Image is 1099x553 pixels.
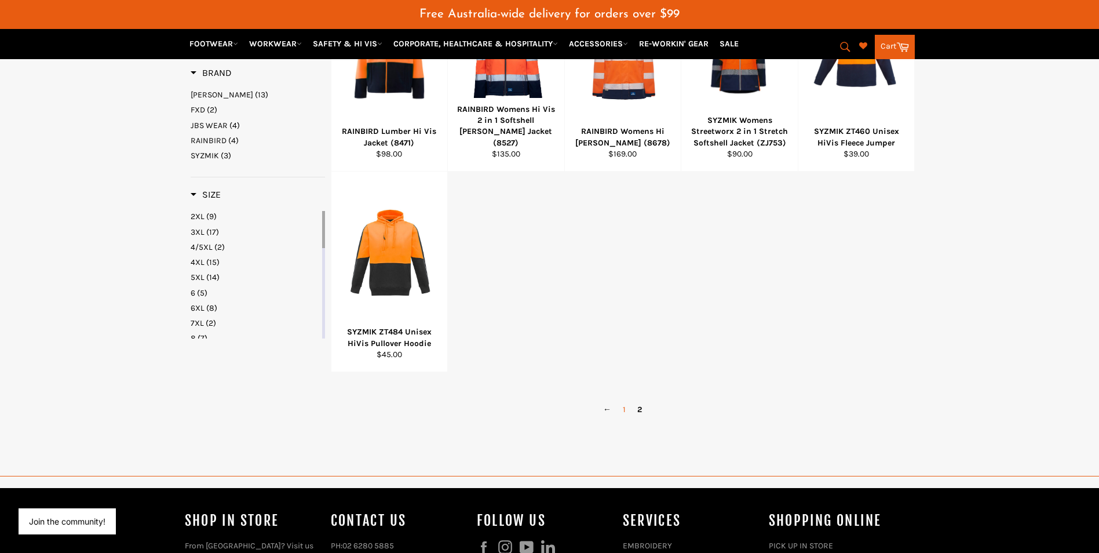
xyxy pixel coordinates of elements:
div: SYZMIK Womens Streetworx 2 in 1 Stretch Softshell Jacket (ZJ753) [689,115,791,148]
a: RAINBIRD [191,135,325,146]
a: ← [597,401,617,418]
div: RAINBIRD Womens Hi [PERSON_NAME] (8678) [572,126,674,148]
span: 4XL [191,257,205,267]
a: 2XL [191,211,320,222]
span: 6 [191,288,195,298]
span: (14) [206,272,220,282]
span: Free Australia-wide delivery for orders over $99 [419,8,680,20]
a: SYZMIK [191,150,325,161]
a: 7XL [191,318,320,329]
a: 02 6280 5885 [342,541,394,551]
div: RAINBIRD Lumber Hi Vis Jacket (8471) [338,126,440,148]
a: CORPORATE, HEALTHCARE & HOSPITALITY [389,34,563,54]
a: 4/5XL [191,242,320,253]
span: Brand [191,67,232,78]
a: 3XL [191,227,320,238]
button: Join the community! [29,516,105,526]
span: (2) [214,242,225,252]
a: EMBROIDERY [623,541,672,551]
span: 2 [631,401,648,418]
a: PICK UP IN STORE [769,541,833,551]
span: 5XL [191,272,205,282]
span: 7XL [191,318,204,328]
span: (4) [229,121,240,130]
span: 4/5XL [191,242,213,252]
span: 3XL [191,227,205,237]
a: JBS WEAR [191,120,325,131]
a: ACCESSORIES [564,34,633,54]
h4: Contact Us [331,511,465,530]
span: RAINBIRD [191,136,227,145]
span: (2) [206,318,216,328]
a: 6XL [191,303,320,314]
a: 6 [191,288,320,299]
a: Cart [875,35,915,59]
div: SYZMIK ZT460 Unisex HiVis Fleece Jumper [805,126,907,148]
a: 1 [617,401,631,418]
span: (13) [255,90,268,100]
span: (2) [207,105,217,115]
h4: SHOPPING ONLINE [769,511,903,530]
h4: Follow us [477,511,611,530]
a: BISLEY [191,89,325,100]
span: [PERSON_NAME] [191,90,253,100]
span: (4) [228,136,239,145]
a: SALE [715,34,743,54]
div: RAINBIRD Womens Hi Vis 2 in 1 Softshell [PERSON_NAME] Jacket (8527) [455,104,557,148]
span: 6XL [191,303,205,313]
a: 8 [191,333,320,344]
a: FXD [191,104,325,115]
span: (9) [206,212,217,221]
span: JBS WEAR [191,121,228,130]
span: 8 [191,333,196,343]
span: SYZMIK [191,151,219,161]
a: FOOTWEAR [185,34,243,54]
span: FXD [191,105,205,115]
h3: Brand [191,67,232,79]
span: (17) [206,227,219,237]
a: WORKWEAR [244,34,306,54]
span: (3) [221,151,231,161]
h3: Size [191,189,221,201]
span: (5) [197,288,207,298]
span: (7) [198,333,207,343]
span: 2XL [191,212,205,221]
a: SAFETY & HI VIS [308,34,387,54]
p: PH: [331,540,465,551]
span: (15) [206,257,220,267]
span: (8) [206,303,217,313]
h4: services [623,511,757,530]
h4: Shop In Store [185,511,319,530]
div: SYZMIK ZT484 Unisex HiVis Pullover Hoodie [338,326,440,349]
a: 4XL [191,257,320,268]
a: RE-WORKIN' GEAR [634,34,713,54]
a: 5XL [191,272,320,283]
a: SYZMIK ZT484 Unisex HiVis Pullover HoodieSYZMIK ZT484 Unisex HiVis Pullover Hoodie$45.00 [331,172,448,372]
